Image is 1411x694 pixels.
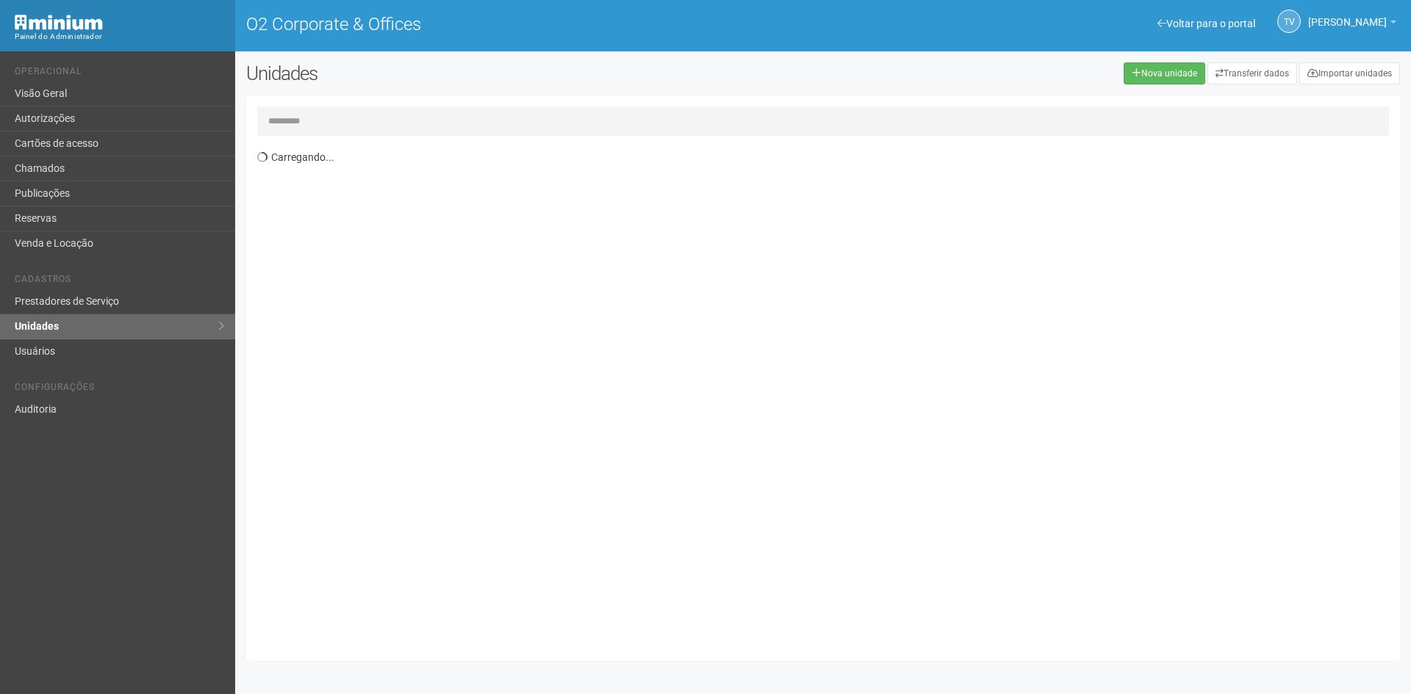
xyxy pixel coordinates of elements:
li: Operacional [15,66,224,82]
a: Voltar para o portal [1157,18,1255,29]
h2: Unidades [246,62,714,84]
li: Cadastros [15,274,224,289]
div: Painel do Administrador [15,30,224,43]
div: Carregando... [257,143,1400,650]
h1: O2 Corporate & Offices [246,15,812,34]
a: [PERSON_NAME] [1308,18,1396,30]
a: TV [1277,10,1301,33]
a: Nova unidade [1124,62,1205,84]
span: Thayane Vasconcelos Torres [1308,2,1387,28]
a: Importar unidades [1299,62,1400,84]
li: Configurações [15,382,224,397]
img: Minium [15,15,103,30]
a: Transferir dados [1207,62,1297,84]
